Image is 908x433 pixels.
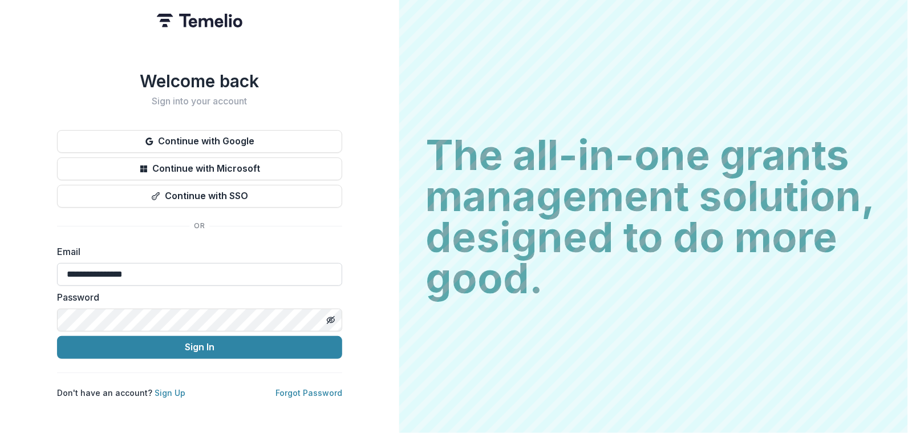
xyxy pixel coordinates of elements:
[57,290,335,304] label: Password
[57,245,335,258] label: Email
[57,185,342,208] button: Continue with SSO
[155,388,185,398] a: Sign Up
[57,336,342,359] button: Sign In
[157,14,242,27] img: Temelio
[57,157,342,180] button: Continue with Microsoft
[275,388,342,398] a: Forgot Password
[57,96,342,107] h2: Sign into your account
[322,311,340,329] button: Toggle password visibility
[57,387,185,399] p: Don't have an account?
[57,71,342,91] h1: Welcome back
[57,130,342,153] button: Continue with Google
